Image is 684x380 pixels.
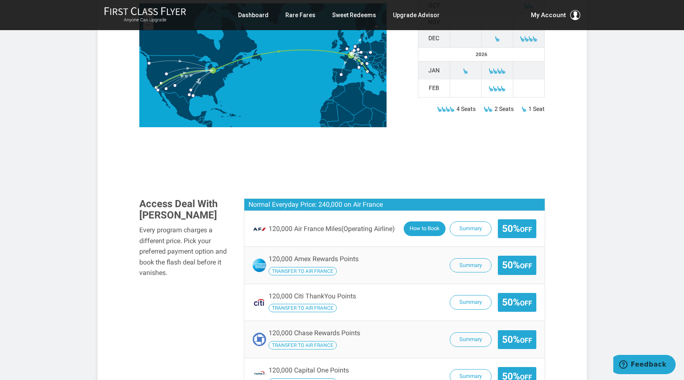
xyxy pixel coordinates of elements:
[165,72,172,75] g: Salt Lake City
[139,198,231,221] h3: Access Deal With [PERSON_NAME]
[269,267,337,275] span: Transfer your Amex Rewards Points to Air France
[404,221,446,236] button: How to Book
[220,116,224,117] path: Jamaica
[374,54,384,59] path: Slovakia
[340,73,347,76] g: Madrid
[159,82,167,85] g: Las Vegas
[377,68,380,72] path: Montenegro
[531,10,566,20] span: My Account
[528,104,545,114] span: 1 Seat
[341,225,395,233] span: (Operating Airline)
[348,108,373,128] path: Niger
[269,225,395,233] span: 120,000 Air France Miles
[104,7,186,15] img: First Class Flyer
[354,45,361,48] g: Amsterdam
[269,255,359,263] span: 120,000 Amex Rewards Points
[531,10,580,20] button: My Account
[456,104,476,114] span: 4 Seats
[450,221,492,236] button: Summary
[269,304,337,312] span: Transfer your Citi ThankYou Points to Air France
[231,114,237,118] path: Dominican Republic
[198,117,205,124] path: Guatemala
[360,62,367,65] g: Milan
[383,47,412,67] path: Ukraine
[418,48,545,62] th: 2026
[357,40,371,59] path: Germany
[210,108,228,114] path: Cuba
[285,8,315,23] a: Rare Fares
[359,82,366,95] path: Tunisia
[187,93,195,96] g: Austin
[356,48,364,51] g: Dusseldorf
[269,329,360,337] span: 120,000 Chase Rewards Points
[158,90,207,123] path: Mexico
[173,84,180,87] g: Albuquerque
[520,336,532,344] small: Off
[520,299,532,307] small: Off
[202,123,205,125] path: El Salvador
[269,341,337,349] span: Transfer your Chase Rewards Points to Air France
[381,31,393,38] path: Latvia
[362,90,388,114] path: Libya
[269,292,356,300] span: 120,000 Citi ThankYou Points
[520,226,532,234] small: Off
[238,116,241,117] path: Puerto Rico
[154,86,161,89] g: Los Angeles
[139,225,231,278] div: Every program charges a different price. Pick your preferred payment option and book the flash de...
[331,39,337,49] path: Ireland
[244,199,545,211] h3: Normal Everyday Price: 240,000 on Air France
[418,80,450,98] td: Feb
[378,70,381,77] path: Albania
[365,62,372,65] g: Venice
[373,64,379,70] path: Bosnia and Herzegovina
[369,108,386,134] path: Chad
[192,94,199,97] g: Houston
[104,7,186,23] a: First Class FlyerAnyone Can Upgrade
[320,124,325,125] path: Gambia
[418,29,450,47] td: Dec
[366,70,373,73] g: Rome
[333,82,366,115] path: Algeria
[357,66,364,69] g: Nice
[613,355,676,376] iframe: Opens a widget where you can find more information
[450,258,492,273] button: Summary
[362,56,374,62] path: Austria
[502,334,532,345] span: 50%
[369,61,374,64] path: Slovenia
[370,40,386,55] path: Poland
[332,71,337,82] path: Portugal
[502,260,532,270] span: 50%
[360,32,368,40] path: Denmark
[238,8,269,23] a: Dashboard
[332,8,376,23] a: Sweet Redeems
[393,8,440,23] a: Upgrade Advisor
[367,50,378,56] path: Czech Republic
[156,88,163,92] g: San Diego
[338,122,351,131] path: Burkina Faso
[269,366,349,374] span: 120,000 Capital One Points
[320,100,333,112] path: Western Sahara
[326,85,345,100] path: Morocco
[147,62,154,65] g: Portland,OR
[227,113,231,117] path: Haiti
[494,104,514,114] span: 2 Seats
[379,69,382,72] path: Kosovo
[203,120,213,125] path: Honduras
[164,87,172,90] g: Phoenix
[450,332,492,347] button: Summary
[340,50,363,73] path: France
[502,223,532,234] span: 50%
[320,100,339,123] path: Mauritania
[203,116,205,120] path: Belize
[373,56,384,63] path: Hungary
[319,119,329,126] path: Senegal
[380,72,390,86] path: Greece
[502,297,532,308] span: 50%
[328,105,354,130] path: Mali
[381,36,390,43] path: Lithuania
[345,47,352,50] g: London
[378,62,384,71] path: Serbia
[189,88,196,92] g: Dallas
[450,295,492,310] button: Summary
